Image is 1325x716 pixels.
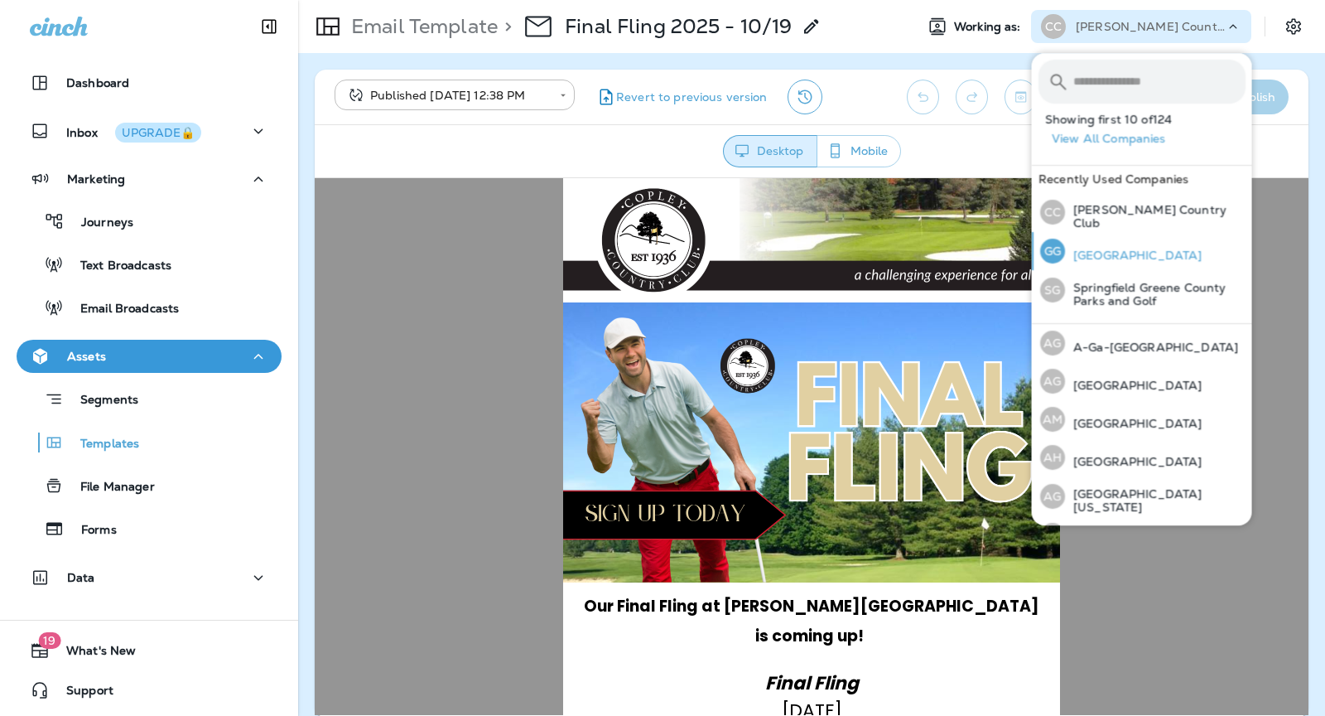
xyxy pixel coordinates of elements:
[17,204,282,239] button: Journeys
[1065,487,1245,514] p: [GEOGRAPHIC_DATA] [US_STATE]
[67,172,125,186] p: Marketing
[723,135,817,167] button: Desktop
[1076,20,1225,33] p: [PERSON_NAME] Country Club
[1032,477,1252,516] button: AG[GEOGRAPHIC_DATA] [US_STATE]
[1032,166,1252,192] div: Recently Used Companies
[498,14,512,39] p: >
[50,644,136,664] span: What's New
[17,561,282,594] button: Data
[17,468,282,503] button: File Manager
[17,381,282,417] button: Segments
[1032,232,1252,270] button: GG[GEOGRAPHIC_DATA]
[565,14,792,39] p: Final Fling 2025 - 10/19
[1040,331,1065,356] div: AG
[17,290,282,325] button: Email Broadcasts
[64,480,155,496] p: File Manager
[1040,523,1065,548] div: AL
[817,135,901,167] button: Mobile
[1045,113,1252,126] p: Showing first 10 of 124
[1040,278,1065,302] div: SG
[954,20,1024,34] span: Working as:
[1065,203,1245,230] p: [PERSON_NAME] Country Club
[1032,362,1252,400] button: AG[GEOGRAPHIC_DATA]
[17,247,282,282] button: Text Broadcasts
[1065,417,1202,430] p: [GEOGRAPHIC_DATA]
[248,124,745,404] img: Copley--Final-Fling-2025---blog-1.png
[50,684,113,704] span: Support
[1032,438,1252,477] button: AH[GEOGRAPHIC_DATA]
[65,523,117,539] p: Forms
[1045,126,1252,152] button: View All Companies
[616,89,768,105] span: Revert to previous version
[66,123,201,140] p: Inbox
[1040,239,1065,264] div: GG
[17,66,282,99] button: Dashboard
[64,393,138,409] p: Segments
[450,492,544,518] span: Final Fling
[64,437,139,452] p: Templates
[115,123,201,143] button: UPGRADE🔒
[1065,379,1202,392] p: [GEOGRAPHIC_DATA]
[64,259,171,274] p: Text Broadcasts
[1040,484,1065,509] div: AG
[38,632,60,649] span: 19
[1032,324,1252,362] button: AGA-Ga-[GEOGRAPHIC_DATA]
[1040,445,1065,470] div: AH
[1065,281,1245,307] p: Springfield Greene County Parks and Golf
[67,350,106,363] p: Assets
[67,571,95,584] p: Data
[269,417,725,469] span: Our Final Fling at [PERSON_NAME][GEOGRAPHIC_DATA] is coming up!
[344,14,498,39] p: Email Template
[467,520,528,545] span: [DATE]
[346,87,548,104] div: Published [DATE] 12:38 PM
[17,114,282,148] button: InboxUPGRADE🔒
[1032,516,1252,554] button: AL[GEOGRAPHIC_DATA]
[1041,14,1066,39] div: CC
[788,80,822,114] button: View Changelog
[1040,200,1065,225] div: CC
[246,10,292,43] button: Collapse Sidebar
[65,215,133,231] p: Journeys
[17,340,282,373] button: Assets
[1032,270,1252,310] button: SGSpringfield Greene County Parks and Golf
[1040,407,1065,432] div: AM
[1040,369,1065,394] div: AG
[66,76,129,89] p: Dashboard
[1032,400,1252,438] button: AM[GEOGRAPHIC_DATA]
[1032,192,1252,232] button: CC[PERSON_NAME] Country Club
[122,127,195,138] div: UPGRADE🔒
[1065,341,1238,354] p: A-Ga-[GEOGRAPHIC_DATA]
[1065,455,1202,468] p: [GEOGRAPHIC_DATA]
[1065,249,1202,262] p: [GEOGRAPHIC_DATA]
[64,302,179,317] p: Email Broadcasts
[17,674,282,707] button: Support
[17,511,282,546] button: Forms
[17,425,282,460] button: Templates
[17,162,282,196] button: Marketing
[588,80,774,114] button: Revert to previous version
[17,634,282,667] button: 19What's New
[1279,12,1308,41] button: Settings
